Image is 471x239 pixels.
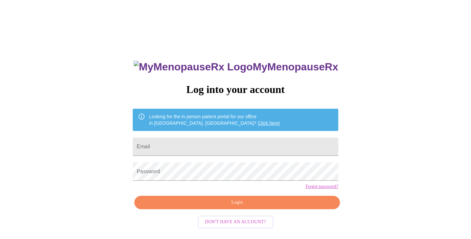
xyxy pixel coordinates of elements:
div: Looking for the in person patient portal for our office in [GEOGRAPHIC_DATA], [GEOGRAPHIC_DATA]? [149,111,280,129]
span: Login [142,198,332,207]
button: Login [134,196,340,209]
img: MyMenopauseRx Logo [134,61,253,73]
button: Don't have an account? [198,216,273,229]
h3: MyMenopauseRx [134,61,338,73]
a: Forgot password? [306,184,338,189]
a: Don't have an account? [196,218,275,224]
a: Click here! [258,120,280,126]
span: Don't have an account? [205,218,266,226]
h3: Log into your account [133,83,338,96]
